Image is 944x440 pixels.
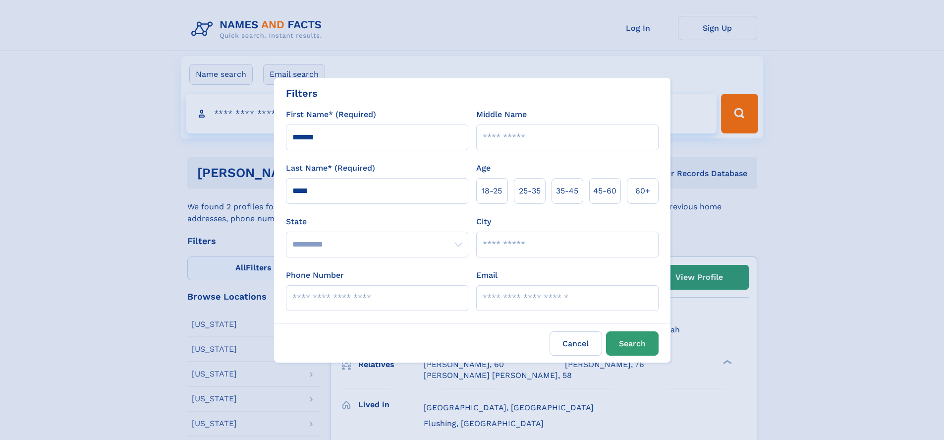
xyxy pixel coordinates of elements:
[286,216,468,228] label: State
[286,86,318,101] div: Filters
[476,109,527,121] label: Middle Name
[476,162,491,174] label: Age
[482,185,502,197] span: 18‑25
[476,269,498,281] label: Email
[550,331,602,356] label: Cancel
[286,109,376,121] label: First Name* (Required)
[606,331,659,356] button: Search
[635,185,650,197] span: 60+
[519,185,541,197] span: 25‑35
[286,269,344,281] label: Phone Number
[593,185,616,197] span: 45‑60
[476,216,491,228] label: City
[286,162,375,174] label: Last Name* (Required)
[556,185,578,197] span: 35‑45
